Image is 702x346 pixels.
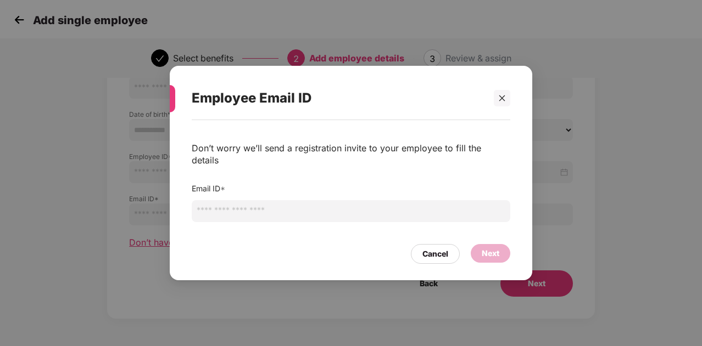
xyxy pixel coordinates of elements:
[192,77,484,120] div: Employee Email ID
[192,142,510,166] div: Don’t worry we’ll send a registration invite to your employee to fill the details
[482,247,499,259] div: Next
[422,248,448,260] div: Cancel
[192,184,225,193] label: Email ID
[498,94,506,102] span: close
